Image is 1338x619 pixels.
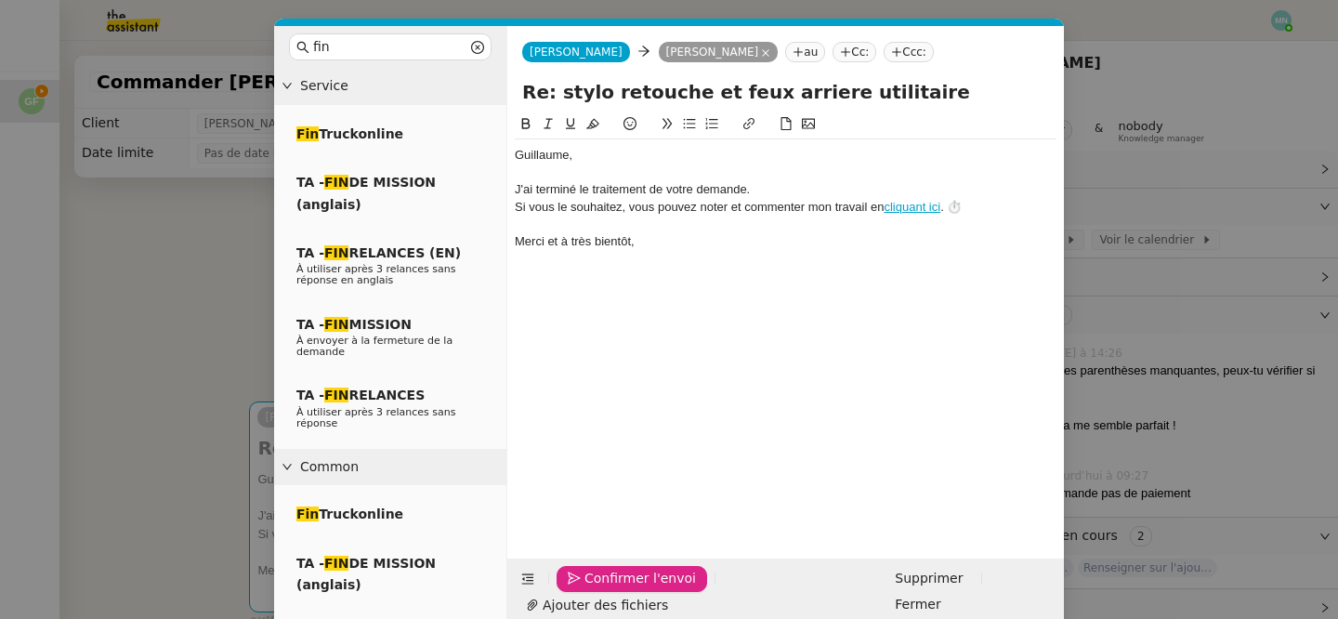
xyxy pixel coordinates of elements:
[324,175,349,190] em: FIN
[296,245,461,260] span: TA - RELANCES (EN)
[584,568,696,589] span: Confirmer l'envoi
[884,42,934,62] nz-tag: Ccc:
[296,126,319,141] em: Fin
[659,42,779,62] nz-tag: [PERSON_NAME]
[515,592,679,618] button: Ajouter des fichiers
[296,175,436,211] span: TA - DE MISSION (anglais)
[296,317,412,332] span: TA - MISSION
[324,556,349,571] em: FIN
[296,507,403,521] span: Truckonline
[296,126,403,141] span: Truckonline
[515,181,1056,198] div: J'ai terminé le traitement de votre demande.
[296,263,456,286] span: À utiliser après 3 relances sans réponse en anglais
[833,42,876,62] nz-tag: Cc:
[515,233,1056,250] div: Merci et à très bientôt,
[296,556,436,592] span: TA - DE MISSION (anglais)
[543,595,668,616] span: Ajouter des fichiers
[884,200,940,214] a: cliquant ici
[324,245,349,260] em: FIN
[895,594,940,615] span: Fermer
[296,507,319,521] em: Fin
[296,388,425,402] span: TA - RELANCES
[884,566,974,592] button: Supprimer
[785,42,825,62] nz-tag: au
[300,75,499,97] span: Service
[324,388,349,402] em: FIN
[515,199,1056,216] div: Si vous le souhaitez, vous pouvez noter et commenter mon travail en . ⏱️
[296,406,456,429] span: À utiliser après 3 relances sans réponse
[895,568,963,589] span: Supprimer
[274,449,506,485] div: Common
[522,78,1049,106] input: Subject
[324,317,349,332] em: FIN
[515,147,1056,164] div: Guillaume﻿,
[884,592,951,618] button: Fermer
[300,456,499,478] span: Common
[530,46,623,59] span: [PERSON_NAME]
[274,68,506,104] div: Service
[557,566,707,592] button: Confirmer l'envoi
[296,335,453,358] span: À envoyer à la fermeture de la demande
[313,36,467,58] input: Templates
